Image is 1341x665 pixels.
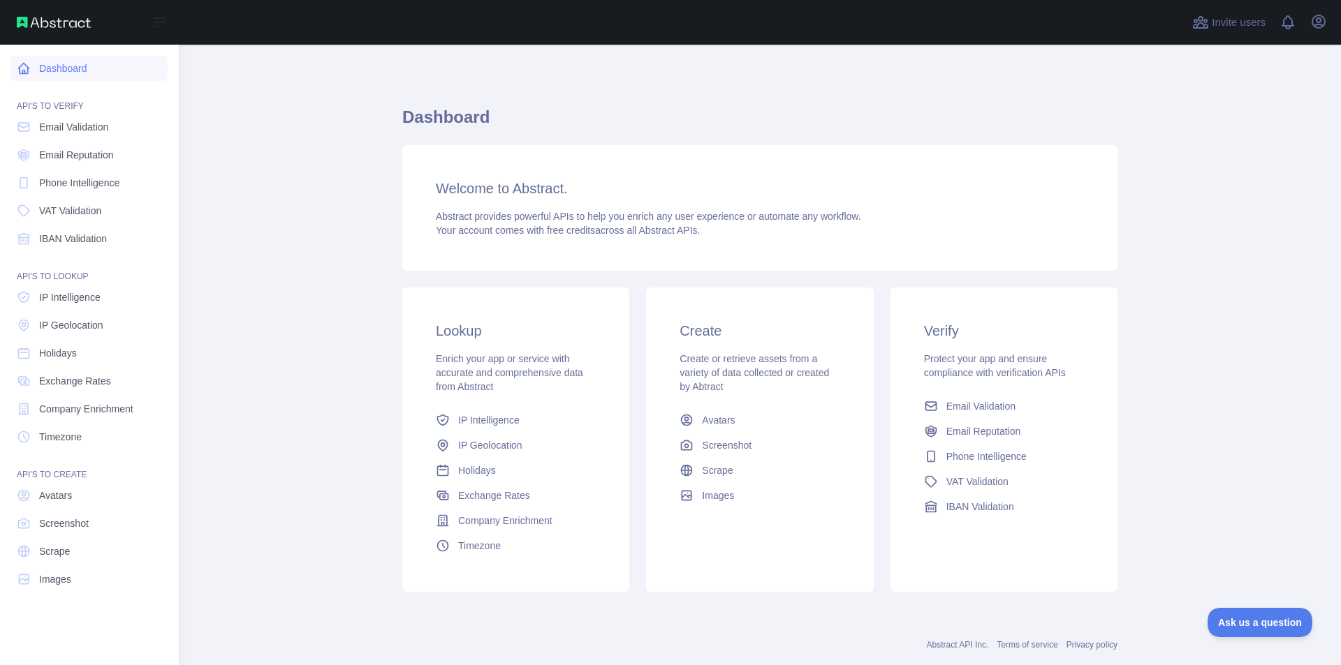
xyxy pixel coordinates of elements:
a: IP Geolocation [430,433,601,458]
a: Company Enrichment [430,508,601,533]
span: Phone Intelligence [39,176,119,190]
span: IBAN Validation [39,232,107,246]
div: API'S TO VERIFY [11,84,168,112]
a: Avatars [11,483,168,508]
a: Email Reputation [918,419,1090,444]
img: Abstract API [17,17,91,28]
a: Images [11,567,168,592]
span: Company Enrichment [458,514,552,528]
a: Email Validation [11,114,168,140]
a: VAT Validation [918,469,1090,494]
a: IBAN Validation [11,226,168,251]
a: Holidays [11,341,168,366]
a: Phone Intelligence [11,170,168,195]
span: Avatars [702,413,735,427]
span: Exchange Rates [458,488,530,502]
span: Holidays [39,346,77,360]
a: Email Reputation [11,142,168,167]
span: VAT Validation [39,204,101,218]
a: Exchange Rates [430,483,601,508]
span: Screenshot [702,438,752,452]
a: Screenshot [674,433,845,458]
div: API'S TO CREATE [11,452,168,480]
a: Timezone [11,424,168,449]
a: Company Enrichment [11,396,168,421]
a: Avatars [674,408,845,433]
h3: Lookup [436,321,596,341]
a: Scrape [674,458,845,483]
span: free credits [547,225,595,236]
span: Timezone [458,539,501,553]
a: Scrape [11,539,168,564]
span: IP Geolocation [39,318,103,332]
span: Enrich your app or service with accurate and comprehensive data from Abstract [436,353,583,392]
span: Scrape [39,544,70,558]
a: Abstract API Inc. [927,640,989,650]
a: Timezone [430,533,601,558]
a: Privacy policy [1067,640,1117,650]
span: IP Geolocation [458,438,522,452]
span: VAT Validation [946,475,1009,488]
span: Avatars [39,488,72,502]
span: Email Reputation [946,424,1021,438]
span: Timezone [39,430,82,444]
a: IBAN Validation [918,494,1090,519]
span: Invite users [1212,15,1266,31]
span: Email Validation [946,399,1016,413]
span: IBAN Validation [946,500,1014,514]
span: Exchange Rates [39,374,111,388]
span: IP Intelligence [39,290,101,304]
h3: Welcome to Abstract. [436,179,1084,198]
h3: Verify [924,321,1084,341]
iframe: Toggle Customer Support [1208,608,1313,637]
span: Holidays [458,463,496,477]
a: Email Validation [918,394,1090,419]
span: Create or retrieve assets from a variety of data collected or created by Abtract [680,353,829,392]
a: Screenshot [11,511,168,536]
h1: Dashboard [402,106,1117,140]
div: API'S TO LOOKUP [11,254,168,282]
a: Phone Intelligence [918,444,1090,469]
span: Company Enrichment [39,402,133,416]
a: Holidays [430,458,601,483]
span: Abstract provides powerful APIs to help you enrich any user experience or automate any workflow. [436,211,861,222]
a: Terms of service [997,640,1057,650]
h3: Create [680,321,840,341]
a: IP Intelligence [430,408,601,433]
span: Your account comes with across all Abstract APIs. [436,225,700,236]
span: Phone Intelligence [946,449,1027,463]
span: Images [39,572,71,586]
span: Email Reputation [39,148,114,162]
a: Images [674,483,845,508]
span: Screenshot [39,516,89,530]
span: Scrape [702,463,733,477]
a: IP Intelligence [11,285,168,310]
span: Email Validation [39,120,108,134]
a: Dashboard [11,56,168,81]
a: Exchange Rates [11,368,168,394]
span: Protect your app and ensure compliance with verification APIs [924,353,1066,378]
a: IP Geolocation [11,313,168,338]
span: Images [702,488,734,502]
a: VAT Validation [11,198,168,223]
span: IP Intelligence [458,413,520,427]
button: Invite users [1189,11,1268,33]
